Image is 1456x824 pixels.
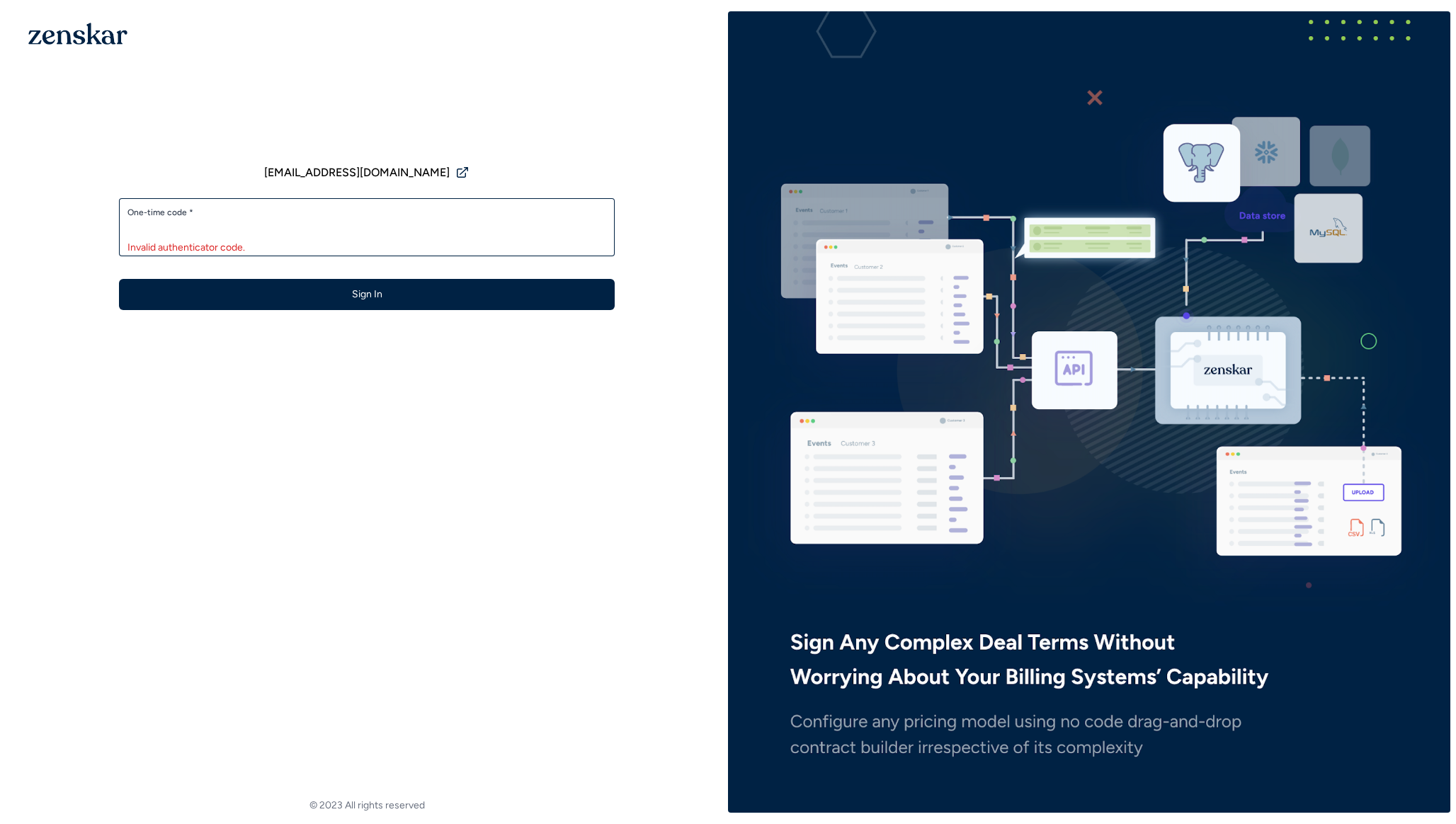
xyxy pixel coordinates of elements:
[28,23,127,45] img: 1OGAJ2xQqyY4LXKgY66KYq0eOWRCkrZdAb3gUhuVAqdWPZE9SRJmCz+oDMSn4zDLXe31Ii730ItAGKgCKgCCgCikA4Av8PJUP...
[264,164,450,181] span: [EMAIL_ADDRESS][DOMAIN_NAME]
[127,207,606,218] label: One-time code *
[6,799,728,813] footer: © 2023 All rights reserved
[119,279,615,310] button: Sign In
[127,241,606,255] div: Invalid authenticator code.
